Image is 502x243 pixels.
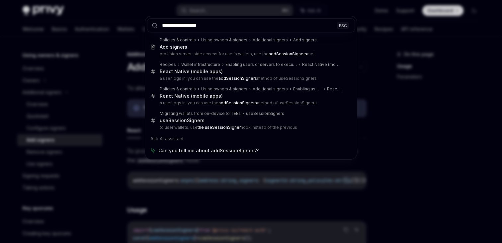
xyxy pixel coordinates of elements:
div: Migrating wallets from on-device to TEEs [160,111,241,116]
div: React Native (mobile apps) [327,86,341,92]
div: Additional signers [253,37,288,43]
b: addSessionSigners [269,51,307,56]
b: addSessionSigners [218,76,257,81]
div: ESC [337,22,349,29]
div: Using owners & signers [201,86,247,92]
div: Policies & controls [160,86,196,92]
b: addSessionSigners [218,100,257,105]
div: Ask AI assistant [147,133,355,145]
p: provision server-side access for user's wallets, use the met [160,51,341,57]
b: the useSessionSigner [198,125,241,130]
div: Using owners & signers [201,37,247,43]
div: useSessionSigners [246,111,284,116]
div: React Native (mobile apps) [302,62,341,67]
div: Recipes [160,62,176,67]
div: React Native (mobile apps) [160,93,223,99]
p: a user logs in, you can use the method of useSessionSigners [160,100,341,106]
div: useSessionSigners [160,118,205,123]
span: Can you tell me about addSessionSigners? [158,147,259,154]
div: Additional signers [253,86,288,92]
div: Add signers [160,44,187,50]
div: Policies & controls [160,37,196,43]
div: Wallet infrastructure [181,62,220,67]
p: to user wallets, use hook instead of the previous [160,125,341,130]
div: Enabling users or servers to execute transactions [293,86,322,92]
div: React Native (mobile apps) [160,69,223,74]
p: a user logs in, you can use the method of useSessionSigners [160,76,341,81]
div: Enabling users or servers to execute transactions [225,62,297,67]
div: Add signers [293,37,317,43]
